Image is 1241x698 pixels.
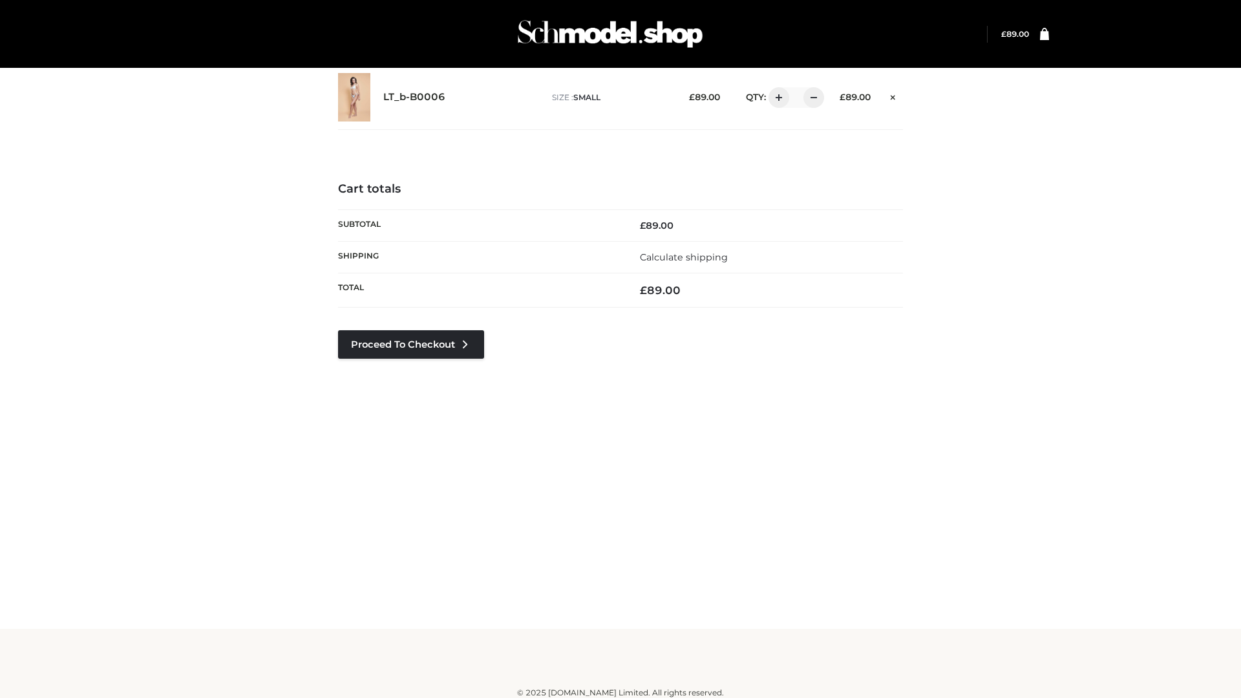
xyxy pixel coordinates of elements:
bdi: 89.00 [1001,29,1029,39]
th: Subtotal [338,209,620,241]
div: QTY: [733,87,820,108]
span: £ [1001,29,1006,39]
span: £ [640,220,646,231]
a: LT_b-B0006 [383,91,445,103]
p: size : [552,92,669,103]
a: Remove this item [884,87,903,104]
a: £89.00 [1001,29,1029,39]
a: Proceed to Checkout [338,330,484,359]
span: £ [689,92,695,102]
span: SMALL [573,92,600,102]
span: £ [640,284,647,297]
h4: Cart totals [338,182,903,196]
img: Schmodel Admin 964 [513,8,707,59]
bdi: 89.00 [840,92,871,102]
a: Calculate shipping [640,251,728,263]
th: Total [338,273,620,308]
img: LT_b-B0006 - SMALL [338,73,370,122]
th: Shipping [338,241,620,273]
bdi: 89.00 [689,92,720,102]
bdi: 89.00 [640,220,674,231]
bdi: 89.00 [640,284,681,297]
span: £ [840,92,845,102]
